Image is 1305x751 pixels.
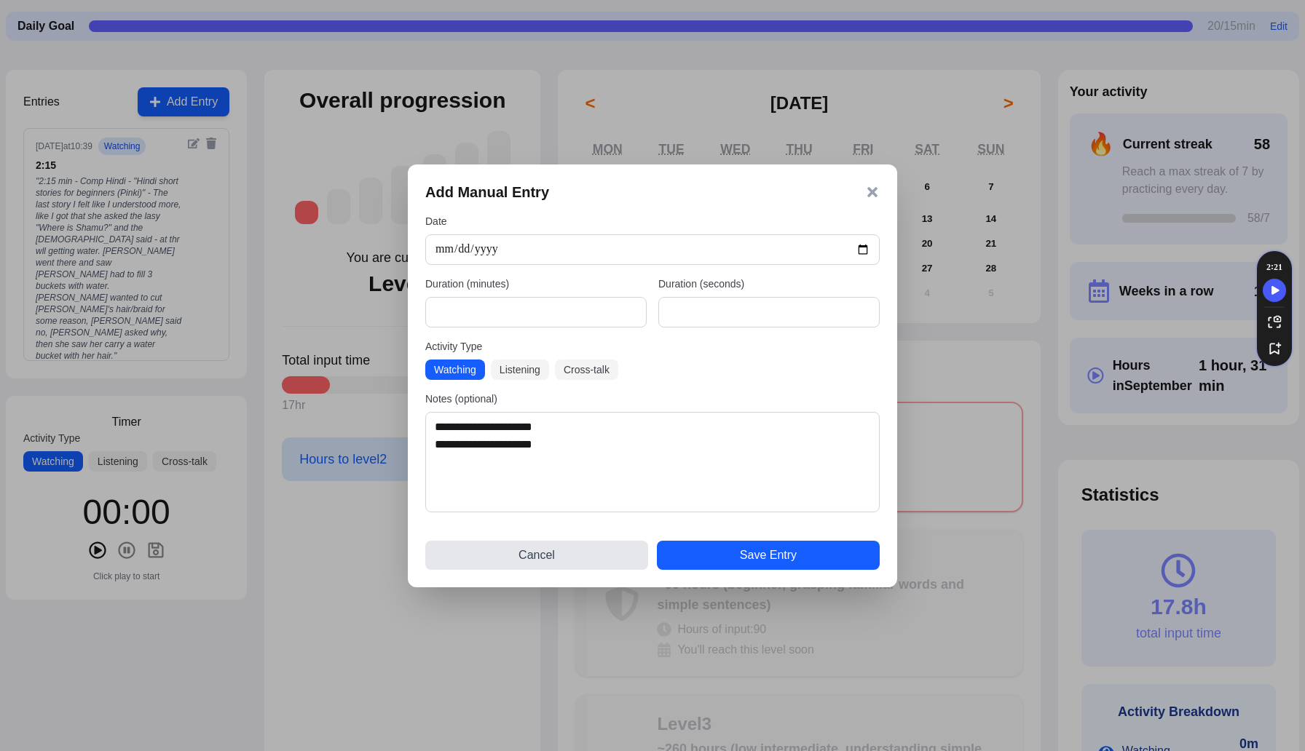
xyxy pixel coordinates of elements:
[657,541,880,570] button: Save Entry
[658,277,880,291] label: Duration (seconds)
[555,359,618,380] button: Cross-talk
[425,277,647,291] label: Duration (minutes)
[425,214,880,229] label: Date
[491,359,549,380] button: Listening
[425,392,880,406] label: Notes (optional)
[425,359,485,380] button: Watching
[425,182,549,202] h3: Add Manual Entry
[425,339,880,354] label: Activity Type
[425,541,648,570] button: Cancel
